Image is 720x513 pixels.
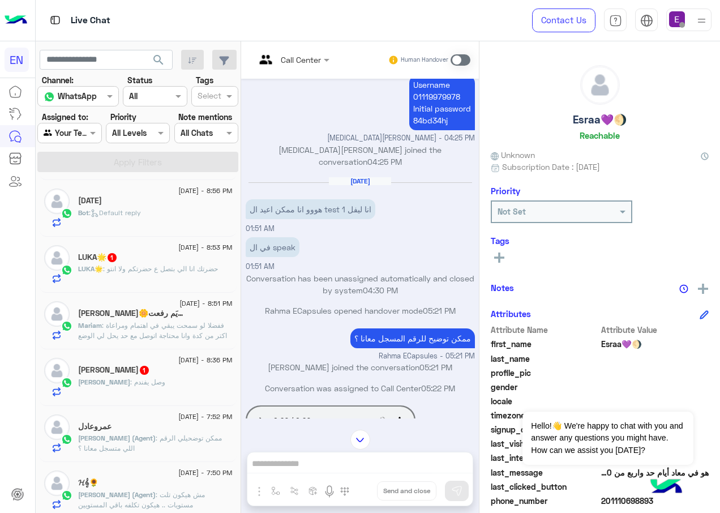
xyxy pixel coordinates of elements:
img: tab [48,13,62,27]
span: Mariam [78,321,102,330]
audio: Your browser does not support the audio tag. [246,405,415,436]
button: Send and close [377,481,436,501]
img: userImage [669,11,685,27]
span: 05:21 PM [423,306,456,315]
span: [PERSON_NAME] [78,378,130,386]
span: [MEDICAL_DATA][PERSON_NAME] - 04:25 PM [327,133,475,144]
span: phone_number [491,495,599,507]
a: Contact Us [532,8,595,32]
h5: LUKA🌟 [78,253,118,262]
p: Conversation has been unassigned automatically and closed by system [246,272,475,297]
img: WhatsApp [61,377,72,388]
span: : Default reply [89,208,141,217]
span: search [152,53,165,67]
div: EN [5,48,29,72]
span: [PERSON_NAME] (Agent) [78,434,156,442]
img: defaultAdmin.png [44,301,70,327]
img: profile [695,14,709,28]
button: search [145,50,173,74]
h5: 𝓗𝄞🌻 [78,478,98,488]
span: last_message [491,467,599,478]
img: defaultAdmin.png [581,66,619,104]
img: defaultAdmin.png [44,245,70,271]
span: مش هيكون تلت مستويات .. هيكون تكلفه باقي المستويين [78,490,205,509]
h6: Tags [491,236,709,246]
label: Note mentions [178,111,232,123]
label: Assigned to: [42,111,88,123]
span: 201110698893 [601,495,709,507]
span: last_clicked_button [491,481,599,493]
p: [PERSON_NAME] joined the conversation [246,361,475,373]
button: Apply Filters [37,152,238,172]
span: 05:21 PM [419,362,452,372]
h5: عمروعادل [78,422,112,431]
p: 15/9/2025, 1:51 AM [246,237,299,257]
img: tab [609,14,622,27]
h5: Esraa💜🌖 [573,113,627,126]
img: WhatsApp [61,490,72,501]
span: Attribute Value [601,324,709,336]
span: profile_pic [491,367,599,379]
img: Logo [5,8,27,32]
span: [DATE] - 7:52 PM [178,412,232,422]
img: scroll [350,430,370,450]
span: 05:22 PM [421,383,455,393]
span: ففضلا لو سمحت يبقي في اهتمام ومراعاة اكتر من كدة وانا محتاجة اتوصل مع حد يحل لي الوضع بعد اذنكم [78,321,227,350]
label: Channel: [42,74,74,86]
img: hulul-logo.png [646,468,686,507]
p: Conversation was assigned to Call Center [246,382,475,394]
div: Select [196,89,221,104]
a: tab [604,8,627,32]
span: Hello!👋 We're happy to chat with you and answer any questions you might have. How can we assist y... [522,412,693,465]
span: حضرتك انا الي بتصل ع حضرتكم ولا انتو [103,264,218,273]
h6: Reachable [580,130,620,140]
span: signup_date [491,424,599,435]
span: last_name [491,353,599,365]
h6: Priority [491,186,520,196]
span: LUKA🌟 [78,264,103,273]
span: null [601,381,709,393]
span: gender [491,381,599,393]
span: 04:25 PM [367,157,402,166]
span: 1 [108,253,117,262]
span: [DATE] - 8:53 PM [178,242,232,253]
img: WhatsApp [61,208,72,219]
span: timezone [491,409,599,421]
p: [MEDICAL_DATA][PERSON_NAME] joined the conversation [246,144,475,168]
img: tab [640,14,653,27]
small: Human Handover [401,55,448,65]
span: [DATE] - 8:36 PM [178,355,232,365]
p: Live Chat [71,13,110,28]
label: Priority [110,111,136,123]
span: [PERSON_NAME] (Agent) [78,490,156,499]
img: WhatsApp [61,320,72,332]
p: 15/9/2025, 1:51 AM [246,199,375,219]
span: last_interaction [491,452,599,464]
img: add [698,284,708,294]
label: Tags [196,74,213,86]
h5: Abdallah ElNajar [78,365,150,375]
h6: [DATE] [329,177,391,185]
span: first_name [491,338,599,350]
h5: Mariam Refaat🌼مريَم رفعت [78,309,186,318]
span: locale [491,395,599,407]
img: defaultAdmin.png [44,189,70,214]
img: defaultAdmin.png [44,358,70,383]
img: WhatsApp [61,434,72,445]
span: وصل يفندم [130,378,165,386]
span: [DATE] - 8:51 PM [179,298,232,309]
span: Rahma ECapsules - 05:21 PM [379,351,475,362]
p: 15/9/2025, 5:21 PM [350,328,475,348]
span: 01:51 AM [246,262,275,271]
p: 14/9/2025, 4:25 PM [409,75,475,130]
span: [DATE] - 8:56 PM [178,186,232,196]
span: 1 [140,366,149,375]
p: Rahma ECapsules opened handover mode [246,305,475,317]
label: Status [127,74,152,86]
span: 01:51 AM [246,224,275,233]
h5: Ramadan [78,196,102,206]
h6: Attributes [491,309,531,319]
span: Unknown [491,149,535,161]
h6: Notes [491,283,514,293]
span: [DATE] - 7:50 PM [178,468,232,478]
